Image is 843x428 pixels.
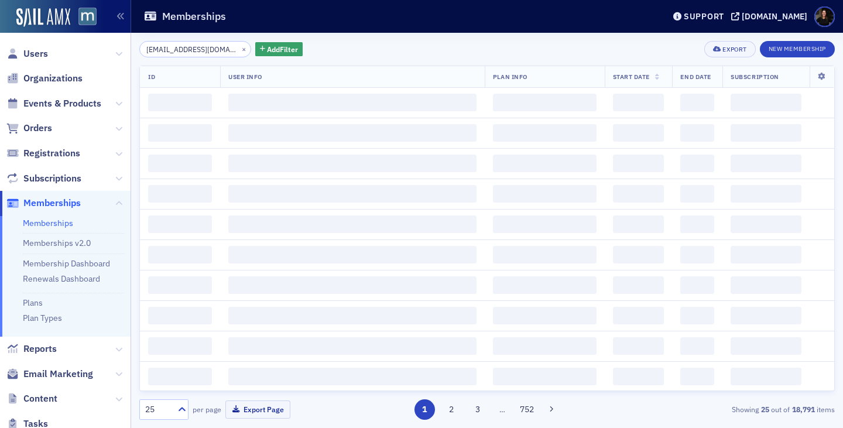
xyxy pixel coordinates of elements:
[6,368,93,381] a: Email Marketing
[680,246,714,263] span: ‌
[613,368,664,385] span: ‌
[613,185,664,203] span: ‌
[493,246,597,263] span: ‌
[731,185,801,203] span: ‌
[148,94,212,111] span: ‌
[6,172,81,185] a: Subscriptions
[493,368,597,385] span: ‌
[148,73,155,81] span: ID
[684,11,724,22] div: Support
[267,44,298,54] span: Add Filter
[23,392,57,405] span: Content
[70,8,97,28] a: View Homepage
[23,238,91,248] a: Memberships v2.0
[148,276,212,294] span: ‌
[228,276,477,294] span: ‌
[148,185,212,203] span: ‌
[6,147,80,160] a: Registrations
[517,399,537,420] button: 752
[23,297,43,308] a: Plans
[731,307,801,324] span: ‌
[680,337,714,355] span: ‌
[228,94,477,111] span: ‌
[790,404,817,415] strong: 18,791
[680,215,714,233] span: ‌
[139,41,251,57] input: Search…
[23,368,93,381] span: Email Marketing
[6,72,83,85] a: Organizations
[680,155,714,172] span: ‌
[613,155,664,172] span: ‌
[193,404,221,415] label: per page
[228,73,262,81] span: User Info
[6,392,57,405] a: Content
[145,403,171,416] div: 25
[704,41,755,57] button: Export
[23,147,80,160] span: Registrations
[680,185,714,203] span: ‌
[16,8,70,27] img: SailAMX
[255,42,303,57] button: AddFilter
[225,400,290,419] button: Export Page
[731,246,801,263] span: ‌
[228,307,477,324] span: ‌
[441,399,461,420] button: 2
[722,46,746,53] div: Export
[148,124,212,142] span: ‌
[731,155,801,172] span: ‌
[23,313,62,323] a: Plan Types
[228,368,477,385] span: ‌
[611,404,835,415] div: Showing out of items
[414,399,435,420] button: 1
[23,218,73,228] a: Memberships
[613,307,664,324] span: ‌
[493,276,597,294] span: ‌
[23,258,110,269] a: Membership Dashboard
[760,41,835,57] button: New Membership
[742,11,807,22] div: [DOMAIN_NAME]
[228,185,477,203] span: ‌
[493,307,597,324] span: ‌
[613,124,664,142] span: ‌
[613,246,664,263] span: ‌
[228,155,477,172] span: ‌
[148,307,212,324] span: ‌
[493,215,597,233] span: ‌
[23,97,101,110] span: Events & Products
[6,343,57,355] a: Reports
[239,43,249,54] button: ×
[731,337,801,355] span: ‌
[613,73,650,81] span: Start Date
[613,94,664,111] span: ‌
[680,73,711,81] span: End Date
[731,276,801,294] span: ‌
[680,124,714,142] span: ‌
[23,343,57,355] span: Reports
[814,6,835,27] span: Profile
[6,47,48,60] a: Users
[613,337,664,355] span: ‌
[680,94,714,111] span: ‌
[6,197,81,210] a: Memberships
[148,155,212,172] span: ‌
[493,185,597,203] span: ‌
[228,337,477,355] span: ‌
[760,43,835,53] a: New Membership
[680,307,714,324] span: ‌
[613,276,664,294] span: ‌
[613,215,664,233] span: ‌
[731,215,801,233] span: ‌
[493,94,597,111] span: ‌
[23,47,48,60] span: Users
[228,215,477,233] span: ‌
[759,404,771,415] strong: 25
[731,12,811,20] button: [DOMAIN_NAME]
[23,273,100,284] a: Renewals Dashboard
[148,246,212,263] span: ‌
[23,122,52,135] span: Orders
[731,73,779,81] span: Subscription
[680,368,714,385] span: ‌
[680,276,714,294] span: ‌
[731,368,801,385] span: ‌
